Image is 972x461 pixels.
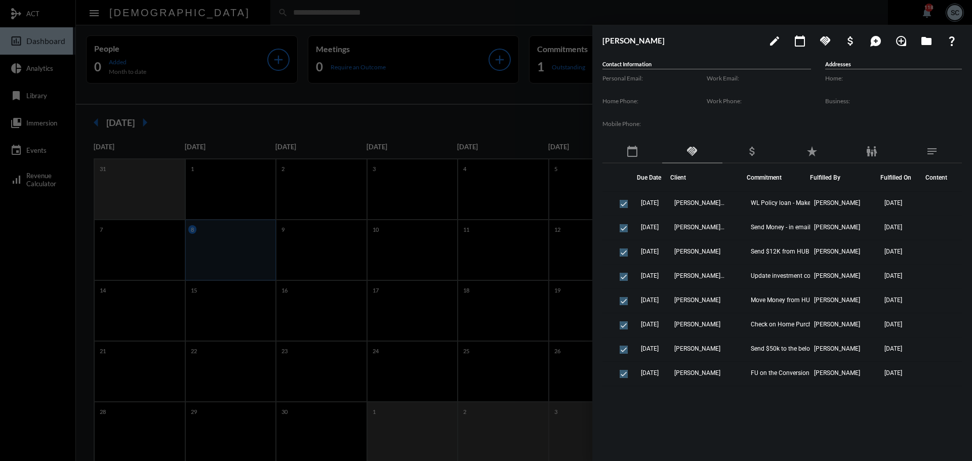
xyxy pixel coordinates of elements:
[674,394,720,401] span: [PERSON_NAME]
[810,163,880,192] th: Fulfilled By
[602,61,811,69] h5: Contact Information
[884,369,902,376] span: [DATE]
[641,297,659,304] span: [DATE]
[674,321,720,328] span: [PERSON_NAME]
[602,120,707,128] label: Mobile Phone:
[674,272,725,279] span: [PERSON_NAME] - [PERSON_NAME]
[670,163,747,192] th: Client
[884,345,902,352] span: [DATE]
[637,163,670,192] th: Due Date
[641,224,659,231] span: [DATE]
[880,163,920,192] th: Fulfilled On
[920,163,962,192] th: Content
[641,394,659,401] span: [DATE]
[768,35,781,47] mat-icon: edit
[884,321,902,328] span: [DATE]
[866,145,878,157] mat-icon: family_restroom
[884,272,902,279] span: [DATE]
[602,74,707,82] label: Personal Email:
[790,30,810,51] button: Add meeting
[751,297,852,304] span: Move Money from HUB to bank account
[942,30,962,51] button: What If?
[707,97,811,105] label: Work Phone:
[751,224,852,231] span: Send Money - in email mention change from hub to investment (2500 -> 500)
[746,145,758,157] mat-icon: attach_money
[641,272,659,279] span: [DATE]
[806,145,818,157] mat-icon: star_rate
[844,35,857,47] mat-icon: attach_money
[707,74,811,82] label: Work Email:
[641,345,659,352] span: [DATE]
[764,30,785,51] button: edit person
[814,199,860,206] span: [PERSON_NAME]
[641,369,659,376] span: [DATE]
[884,224,902,231] span: [DATE]
[814,321,860,328] span: [PERSON_NAME]
[946,35,958,47] mat-icon: question_mark
[814,272,860,279] span: [PERSON_NAME]
[916,30,937,51] button: Archives
[674,248,720,255] span: [PERSON_NAME]
[751,321,822,328] span: Check on Home Purchase
[825,97,962,105] label: Business:
[674,199,725,206] span: [PERSON_NAME] - [PERSON_NAME]
[895,35,907,47] mat-icon: loupe
[866,30,886,51] button: Add Mention
[884,248,902,255] span: [DATE]
[814,394,860,401] span: [PERSON_NAME]
[884,297,902,304] span: [DATE]
[602,36,759,45] h3: [PERSON_NAME]
[891,30,911,51] button: Add Introduction
[751,369,852,376] span: FU on the Conversion with [PERSON_NAME] [PERSON_NAME]
[641,199,659,206] span: [DATE]
[751,345,816,352] span: Send $50k to the below:
[751,248,833,255] span: Send $12K from HUB Account
[641,321,659,328] span: [DATE]
[819,35,831,47] mat-icon: handshake
[794,35,806,47] mat-icon: calendar_today
[626,145,638,157] mat-icon: calendar_today
[751,272,840,279] span: Update investment contributions
[641,248,659,255] span: [DATE]
[926,145,938,157] mat-icon: notes
[674,297,720,304] span: [PERSON_NAME]
[920,35,933,47] mat-icon: folder
[602,97,707,105] label: Home Phone:
[884,199,902,206] span: [DATE]
[825,74,962,82] label: Home:
[814,345,860,352] span: [PERSON_NAME]
[674,345,720,352] span: [PERSON_NAME]
[814,248,860,255] span: [PERSON_NAME]
[751,394,844,401] span: Increase Investment Contributions
[747,163,810,192] th: Commitment
[840,30,861,51] button: Add Business
[686,145,698,157] mat-icon: handshake
[674,224,725,231] span: [PERSON_NAME] - [PERSON_NAME]
[870,35,882,47] mat-icon: maps_ugc
[825,61,962,69] h5: Addresses
[814,224,860,231] span: [PERSON_NAME]
[884,394,902,401] span: [DATE]
[814,297,860,304] span: [PERSON_NAME]
[751,199,852,206] span: WL Policy loan - Make sure we received the loan and notify [PERSON_NAME] and [PERSON_NAME] - Ref2...
[814,369,860,376] span: [PERSON_NAME]
[815,30,835,51] button: Add Commitment
[674,369,720,376] span: [PERSON_NAME]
